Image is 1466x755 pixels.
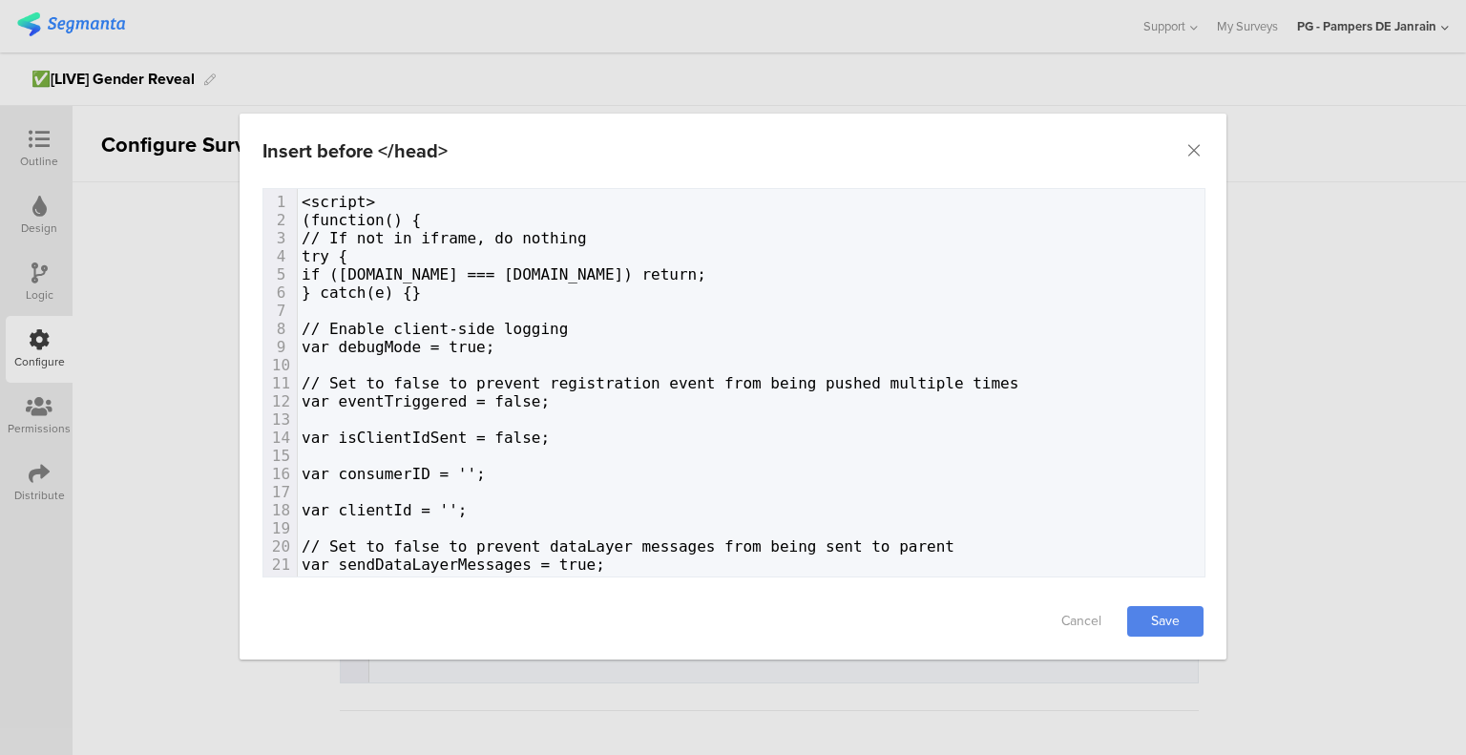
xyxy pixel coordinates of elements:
[263,193,297,211] div: 1
[302,229,587,247] span: // If not in iframe, do nothing
[263,265,297,283] div: 5
[302,537,954,556] span: // Set to false to prevent dataLayer messages from being sent to parent
[263,247,297,265] div: 4
[263,302,297,320] div: 7
[302,320,568,338] span: // Enable client-side logging
[302,247,347,265] span: try {
[263,356,297,374] div: 10
[263,283,297,302] div: 6
[302,374,1018,392] span: // Set to false to prevent registration event from being pushed multiple times
[263,483,297,501] div: 17
[302,392,550,410] span: var eventTriggered = false;
[302,338,494,356] span: var debugMode = true;
[263,537,297,556] div: 20
[302,193,375,211] span: <script>
[302,501,467,519] span: var clientId = '';
[1184,141,1204,160] button: Close
[263,465,297,483] div: 16
[263,320,297,338] div: 8
[263,229,297,247] div: 3
[263,338,297,356] div: 9
[262,136,448,165] div: Insert before </head>
[263,429,297,447] div: 14
[240,114,1226,660] div: dialog
[1043,606,1120,637] a: Cancel
[302,211,421,229] span: (function() {
[263,211,297,229] div: 2
[302,283,421,302] span: } catch(e) {}
[263,501,297,519] div: 18
[263,574,297,592] div: 22
[263,374,297,392] div: 11
[302,265,706,283] span: if ([DOMAIN_NAME] === [DOMAIN_NAME]) return;
[263,556,297,574] div: 21
[302,465,486,483] span: var consumerID = '';
[302,429,550,447] span: var isClientIdSent = false;
[1127,606,1204,637] a: Save
[263,447,297,465] div: 15
[263,410,297,429] div: 13
[263,519,297,537] div: 19
[263,392,297,410] div: 12
[302,556,605,574] span: var sendDataLayerMessages = true;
